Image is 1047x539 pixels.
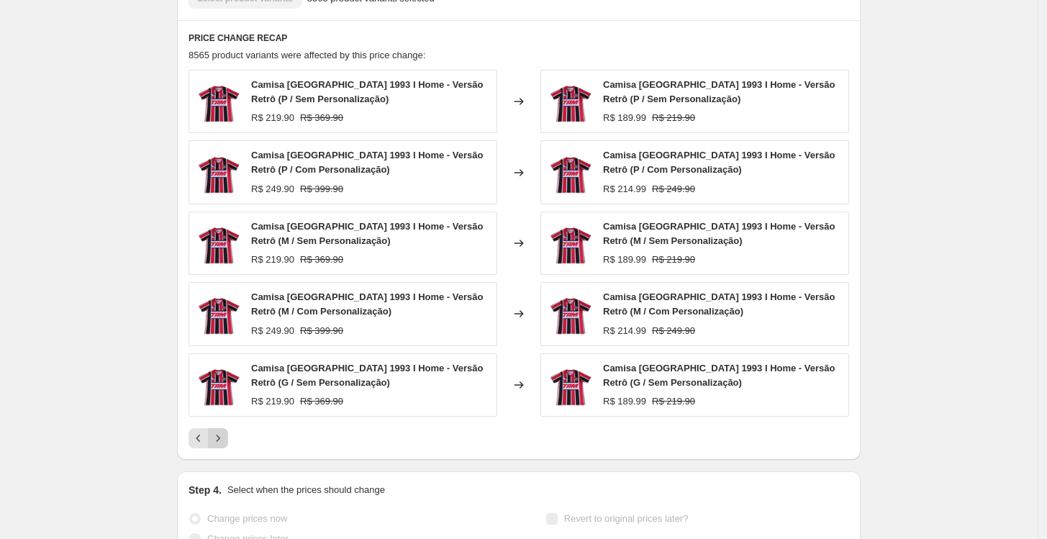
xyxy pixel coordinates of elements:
span: Camisa [GEOGRAPHIC_DATA] 1993 I Home - Versão Retrô (M / Com Personalização) [603,291,835,317]
strike: R$ 249.90 [652,324,695,338]
div: R$ 189.99 [603,253,646,267]
nav: Pagination [189,428,228,448]
strike: R$ 399.90 [300,182,343,196]
img: background-editor_output_1279e237-6ee2-4ed9-bcb8-ad6e9eb6cede_80x.png [196,222,240,265]
div: R$ 219.90 [251,111,294,125]
strike: R$ 219.90 [652,253,695,267]
span: Change prices now [207,513,287,524]
div: R$ 219.90 [251,253,294,267]
span: Camisa [GEOGRAPHIC_DATA] 1993 I Home - Versão Retrô (G / Sem Personalização) [603,363,835,388]
strike: R$ 369.90 [300,111,343,125]
strike: R$ 249.90 [652,182,695,196]
img: background-editor_output_1279e237-6ee2-4ed9-bcb8-ad6e9eb6cede_80x.png [196,363,240,407]
strike: R$ 219.90 [652,394,695,409]
h2: Step 4. [189,483,222,497]
span: Revert to original prices later? [564,513,689,524]
div: R$ 189.99 [603,394,646,409]
p: Select when the prices should change [227,483,385,497]
span: Camisa [GEOGRAPHIC_DATA] 1993 I Home - Versão Retrô (P / Sem Personalização) [251,79,483,104]
div: R$ 249.90 [251,182,294,196]
button: Next [208,428,228,448]
div: R$ 219.90 [251,394,294,409]
strike: R$ 369.90 [300,253,343,267]
strike: R$ 399.90 [300,324,343,338]
button: Previous [189,428,209,448]
img: background-editor_output_1279e237-6ee2-4ed9-bcb8-ad6e9eb6cede_80x.png [548,222,592,265]
div: R$ 189.99 [603,111,646,125]
img: background-editor_output_1279e237-6ee2-4ed9-bcb8-ad6e9eb6cede_80x.png [548,292,592,335]
span: Camisa [GEOGRAPHIC_DATA] 1993 I Home - Versão Retrô (P / Sem Personalização) [603,79,835,104]
span: Camisa [GEOGRAPHIC_DATA] 1993 I Home - Versão Retrô (M / Sem Personalização) [603,221,835,246]
img: background-editor_output_1279e237-6ee2-4ed9-bcb8-ad6e9eb6cede_80x.png [548,151,592,194]
span: Camisa [GEOGRAPHIC_DATA] 1993 I Home - Versão Retrô (P / Com Personalização) [251,150,483,175]
img: background-editor_output_1279e237-6ee2-4ed9-bcb8-ad6e9eb6cede_80x.png [196,80,240,123]
img: background-editor_output_1279e237-6ee2-4ed9-bcb8-ad6e9eb6cede_80x.png [196,292,240,335]
strike: R$ 369.90 [300,394,343,409]
span: Camisa [GEOGRAPHIC_DATA] 1993 I Home - Versão Retrô (M / Com Personalização) [251,291,483,317]
span: Camisa [GEOGRAPHIC_DATA] 1993 I Home - Versão Retrô (P / Com Personalização) [603,150,835,175]
div: R$ 249.90 [251,324,294,338]
strike: R$ 219.90 [652,111,695,125]
div: R$ 214.99 [603,182,646,196]
span: 8565 product variants were affected by this price change: [189,50,425,60]
img: background-editor_output_1279e237-6ee2-4ed9-bcb8-ad6e9eb6cede_80x.png [196,151,240,194]
img: background-editor_output_1279e237-6ee2-4ed9-bcb8-ad6e9eb6cede_80x.png [548,80,592,123]
img: background-editor_output_1279e237-6ee2-4ed9-bcb8-ad6e9eb6cede_80x.png [548,363,592,407]
h6: PRICE CHANGE RECAP [189,32,849,44]
div: R$ 214.99 [603,324,646,338]
span: Camisa [GEOGRAPHIC_DATA] 1993 I Home - Versão Retrô (M / Sem Personalização) [251,221,483,246]
span: Camisa [GEOGRAPHIC_DATA] 1993 I Home - Versão Retrô (G / Sem Personalização) [251,363,483,388]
